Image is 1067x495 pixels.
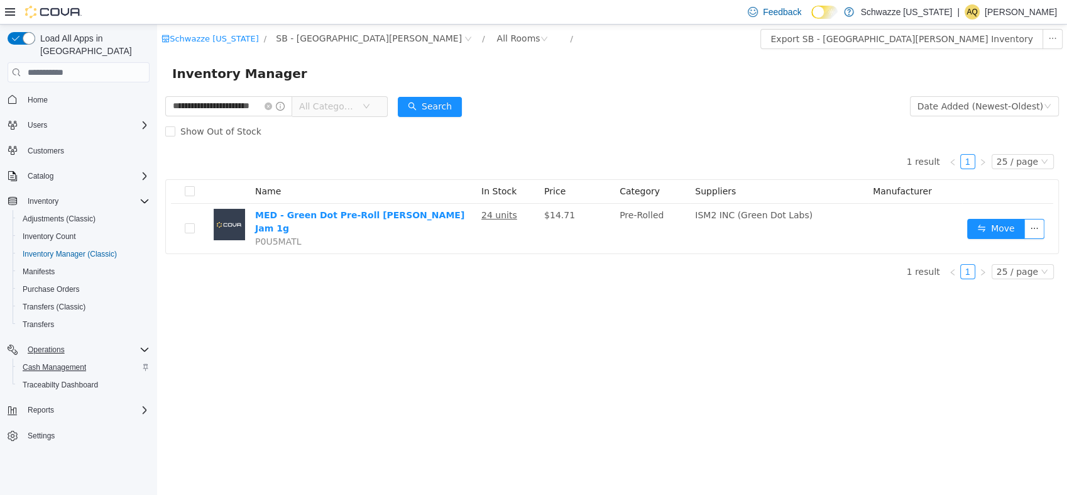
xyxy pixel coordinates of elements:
span: Customers [23,143,150,159]
li: 1 [803,130,818,145]
span: ISM2 INC (Green Dot Labs) [538,186,655,196]
button: Reports [23,403,59,418]
i: icon: left [792,134,799,142]
span: Catalog [28,171,53,181]
button: Manifests [13,263,155,281]
div: All Rooms [339,4,383,23]
a: Adjustments (Classic) [18,211,101,226]
span: / [413,9,415,19]
span: Inventory Count [18,229,150,244]
li: 1 result [750,240,783,255]
div: Date Added (Newest-Oldest) [760,72,886,91]
span: Inventory Manager [15,39,158,59]
button: Transfers [13,316,155,333]
a: Manifests [18,264,60,279]
span: $14.71 [387,186,418,196]
i: icon: right [822,244,829,252]
span: In Stock [324,162,359,172]
i: icon: down [205,78,213,87]
span: Cash Management [18,360,150,375]
button: Users [3,116,155,134]
li: 1 result [750,130,783,145]
span: / [325,9,327,19]
i: icon: right [822,134,829,142]
button: Catalog [23,169,58,184]
span: Suppliers [538,162,579,172]
div: 25 / page [840,130,881,144]
li: Next Page [818,240,833,255]
span: Reports [23,403,150,418]
span: Users [23,118,150,133]
button: Inventory [23,194,63,209]
button: Inventory Manager (Classic) [13,245,155,263]
span: Operations [23,342,150,357]
button: Customers [3,142,155,160]
span: Name [98,162,124,172]
span: Load All Apps in [GEOGRAPHIC_DATA] [35,32,150,57]
span: Purchase Orders [23,284,80,294]
u: 24 units [324,186,360,196]
span: Inventory Manager (Classic) [18,247,150,262]
button: Operations [3,341,155,359]
span: Inventory [28,196,58,206]
span: Transfers (Classic) [18,299,150,314]
a: Inventory Count [18,229,81,244]
a: Inventory Manager (Classic) [18,247,122,262]
button: icon: ellipsis [867,194,887,214]
i: icon: down [884,133,891,142]
p: Schwazze [US_STATE] [860,4,952,19]
nav: Complex example [8,85,150,477]
i: icon: close-circle [107,78,115,86]
a: MED - Green Dot Pre-Roll [PERSON_NAME] Jam 1g [98,186,307,209]
button: Export SB - [GEOGRAPHIC_DATA][PERSON_NAME] Inventory [603,4,886,25]
li: 1 [803,240,818,255]
button: Reports [3,401,155,419]
a: Purchase Orders [18,282,85,297]
span: Customers [28,146,64,156]
button: Inventory [3,192,155,210]
span: Users [28,120,47,130]
button: Purchase Orders [13,281,155,298]
span: Operations [28,345,65,355]
li: Previous Page [788,130,803,145]
span: Inventory Manager (Classic) [23,249,117,259]
span: Settings [23,428,150,443]
span: Traceabilty Dashboard [23,380,98,390]
button: icon: ellipsis [885,4,906,25]
button: icon: swapMove [810,194,868,214]
span: Show Out of Stock [18,102,109,112]
li: Next Page [818,130,833,145]
button: Cash Management [13,359,155,376]
span: Transfers [23,320,54,330]
span: Traceabilty Dashboard [18,377,150,392]
li: Previous Page [788,240,803,255]
span: Catalog [23,169,150,184]
span: Cash Management [23,362,86,372]
span: AQ [966,4,977,19]
span: Inventory Count [23,231,76,242]
button: Catalog [3,167,155,185]
a: Home [23,92,53,108]
p: | [957,4,960,19]
div: 25 / page [840,240,881,254]
span: Reports [28,405,54,415]
span: Manifests [18,264,150,279]
a: Transfers [18,317,59,332]
i: icon: down [887,78,894,87]
button: Operations [23,342,70,357]
span: Category [462,162,503,172]
td: Pre-Rolled [457,179,533,229]
span: Settings [28,431,55,441]
button: Adjustments (Classic) [13,210,155,228]
a: icon: shopSchwazze [US_STATE] [4,9,102,19]
i: icon: left [792,244,799,252]
span: P0U5MATL [98,212,144,222]
a: Traceabilty Dashboard [18,377,103,392]
span: SB - Fort Collins [119,7,305,21]
button: Traceabilty Dashboard [13,376,155,394]
img: MED - Green Dot Pre-Roll Reba Jam 1g placeholder [57,184,88,216]
span: / [107,9,109,19]
button: Inventory Count [13,228,155,245]
button: Home [3,90,155,108]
